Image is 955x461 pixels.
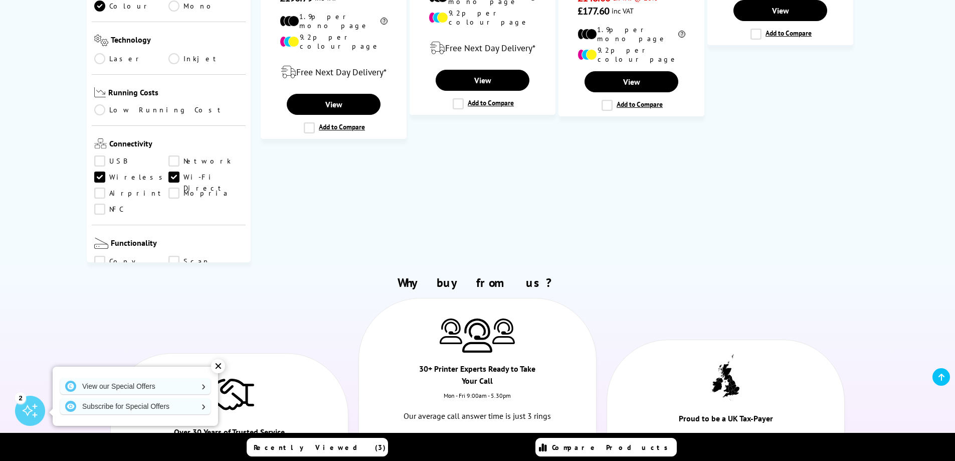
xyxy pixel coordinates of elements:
[94,1,169,12] a: Colour
[60,398,211,414] a: Subscribe for Special Offers
[304,122,365,133] label: Add to Compare
[415,34,550,62] div: modal_delivery
[204,374,254,414] img: Trusted Service
[15,392,26,403] div: 2
[168,256,243,267] a: Scan
[602,100,663,111] label: Add to Compare
[429,9,536,27] li: 9.2p per colour page
[552,443,673,452] span: Compare Products
[280,33,388,51] li: 9.2p per colour page
[168,188,243,199] a: Mopria
[666,412,785,429] div: Proud to be a UK Tax-Payer
[578,46,685,64] li: 9.2p per colour page
[440,319,462,344] img: Printer Experts
[359,392,596,409] div: Mon - Fri 9:00am - 5.30pm
[168,156,243,167] a: Network
[109,138,244,150] span: Connectivity
[287,94,380,115] a: View
[94,138,107,148] img: Connectivity
[105,275,850,290] h2: Why buy from us?
[94,172,169,183] a: Wireless
[585,71,678,92] a: View
[108,87,243,100] span: Running Costs
[436,70,529,91] a: View
[94,35,109,46] img: Technology
[94,53,169,64] a: Laser
[94,204,169,215] a: NFC
[111,35,243,48] span: Technology
[168,1,243,12] a: Mono
[168,53,243,64] a: Inkjet
[94,188,169,199] a: Airprint
[247,438,388,456] a: Recently Viewed (3)
[60,378,211,394] a: View our Special Offers
[211,359,225,373] div: ✕
[535,438,677,456] a: Compare Products
[612,6,634,16] span: inc VAT
[94,256,169,267] a: Copy
[750,29,812,40] label: Add to Compare
[170,426,289,443] div: Over 30 Years of Trusted Service
[578,25,685,43] li: 1.9p per mono page
[280,12,388,30] li: 1.9p per mono page
[94,156,169,167] a: USB
[266,58,401,86] div: modal_delivery
[168,172,243,183] a: Wi-Fi Direct
[111,238,244,251] span: Functionality
[492,319,515,344] img: Printer Experts
[418,363,537,392] div: 30+ Printer Experts Ready to Take Your Call
[453,98,514,109] label: Add to Compare
[395,409,560,423] p: Our average call answer time is just 3 rings
[462,319,492,353] img: Printer Experts
[578,5,609,18] span: £177.60
[94,87,106,98] img: Running Costs
[712,354,739,400] img: UK tax payer
[94,238,108,249] img: Functionality
[94,104,244,115] a: Low Running Cost
[254,443,386,452] span: Recently Viewed (3)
